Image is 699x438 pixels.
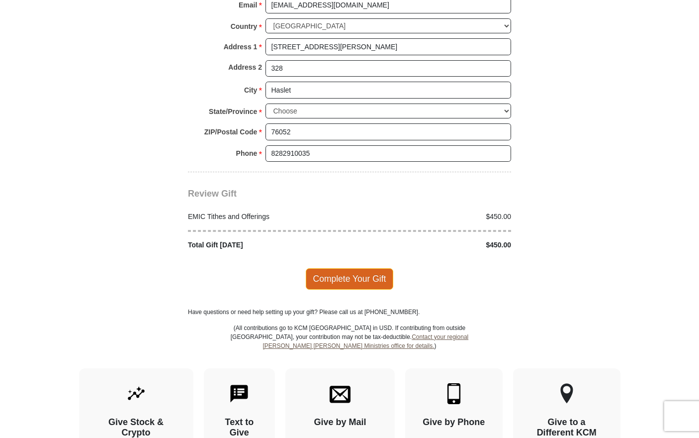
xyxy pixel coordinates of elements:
[183,212,350,222] div: EMIC Tithes and Offerings
[349,212,517,222] div: $450.00
[224,40,258,54] strong: Address 1
[423,417,485,428] h4: Give by Phone
[228,60,262,74] strong: Address 2
[236,146,258,160] strong: Phone
[183,240,350,250] div: Total Gift [DATE]
[244,83,257,97] strong: City
[230,324,469,368] p: (All contributions go to KCM [GEOGRAPHIC_DATA] in USD. If contributing from outside [GEOGRAPHIC_D...
[188,308,511,317] p: Have questions or need help setting up your gift? Please call us at [PHONE_NUMBER].
[229,383,250,404] img: text-to-give.svg
[303,417,377,428] h4: Give by Mail
[560,383,574,404] img: other-region
[126,383,147,404] img: give-by-stock.svg
[262,333,468,349] a: Contact your regional [PERSON_NAME] [PERSON_NAME] Ministries office for details.
[188,189,237,199] span: Review Gift
[349,240,517,250] div: $450.00
[443,383,464,404] img: mobile.svg
[231,19,258,33] strong: Country
[330,383,350,404] img: envelope.svg
[204,125,258,139] strong: ZIP/Postal Code
[306,268,394,289] span: Complete Your Gift
[209,105,257,118] strong: State/Province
